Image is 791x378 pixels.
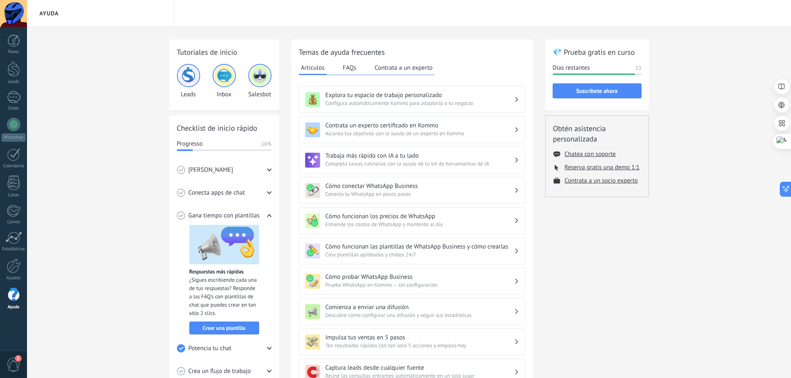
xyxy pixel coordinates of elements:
button: Crear una plantilla [189,322,259,334]
h3: Contrata un experto certificado en Kommo [326,122,514,129]
h2: 💎 Prueba gratis en curso [553,47,642,57]
span: Configura automáticamente Kommo para adaptarlo a tu negocio [326,99,514,107]
h3: Cómo funcionan los precios de WhatsApp [326,212,514,220]
div: Chats [2,106,26,111]
span: ¿Sigues escribiendo cada una de tus respuestas? Responde a las FAQ's con plantillas de chat que p... [189,276,259,317]
div: Salesbot [248,64,272,98]
span: Alcanza tus objetivos con la ayuda de un experto en Kommo [326,129,514,138]
span: Gana tiempo con plantillas [189,212,260,220]
div: Ayuda [2,305,26,310]
h3: Captura leads desde cualquier fuente [326,364,514,372]
div: Listas [2,193,26,198]
h3: Cómo conectar WhatsApp Business [326,182,514,190]
span: Progresso [177,140,203,148]
button: Reserva gratis una demo 1:1 [565,163,640,171]
img: Templates [189,225,259,264]
span: 16% [261,140,271,148]
h3: Cómo funcionan las plantillas de WhatsApp Business y cómo crearlas [326,243,514,251]
span: Completa tareas rutinarias con la ayuda de tu kit de herramientas de IA [326,160,514,168]
span: Prueba WhatsApp en Kommo — sin configuración [326,281,514,289]
h3: Comienza a enviar una difusión [326,303,514,311]
span: Descubre cómo configurar una difusión y seguir sus estadísticas [326,311,514,319]
h2: Checklist de inicio rápido [177,123,272,133]
div: Panel [2,49,26,55]
span: Conecta apps de chat [189,189,245,197]
span: Suscríbete ahora [576,88,618,94]
div: Inbox [213,64,236,98]
h2: Temas de ayuda frecuentes [299,47,525,57]
button: Contrata a un socio experto [565,177,638,185]
span: Crear una plantilla [203,325,245,331]
span: Potencia tu chat [189,344,232,353]
h2: Obtén asistencia personalizada [553,123,641,144]
button: Suscríbete ahora [553,83,642,98]
span: Conecta tu WhatsApp en pocos pasos [326,190,514,198]
span: Crea plantillas aprobadas y chatea 24/7 [326,251,514,259]
div: WhatsApp [2,134,25,141]
div: Calendario [2,163,26,169]
button: Contrata a un experto [372,61,434,74]
div: Ajustes [2,276,26,281]
button: Artículos [299,61,327,75]
div: Leads [177,64,200,98]
span: 2 [15,355,22,362]
div: Estadísticas [2,246,26,252]
button: Chatea con soporte [565,150,616,158]
span: Días restantes [553,64,590,72]
h3: Explora tu espacio de trabajo personalizado [326,91,514,99]
span: 13 [635,64,641,72]
span: Crea un flujo de trabajo [189,367,251,376]
button: FAQs [341,61,359,74]
div: Leads [2,79,26,85]
span: Respuestas más rápidas [189,268,244,276]
span: [PERSON_NAME] [189,166,233,174]
h3: Trabaja más rápido con IA a tu lado [326,152,514,160]
span: Entiende los costos de WhatsApp y mantente al día [326,220,514,229]
span: Ten resultados rápidos con tan solo 5 acciones y empieza hoy [326,341,514,350]
h2: Tutoriales de inicio [177,47,272,57]
div: Correo [2,219,26,225]
h3: Cómo probar WhatsApp Business [326,273,514,281]
h3: Impulsa tus ventas en 5 pasos [326,334,514,341]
